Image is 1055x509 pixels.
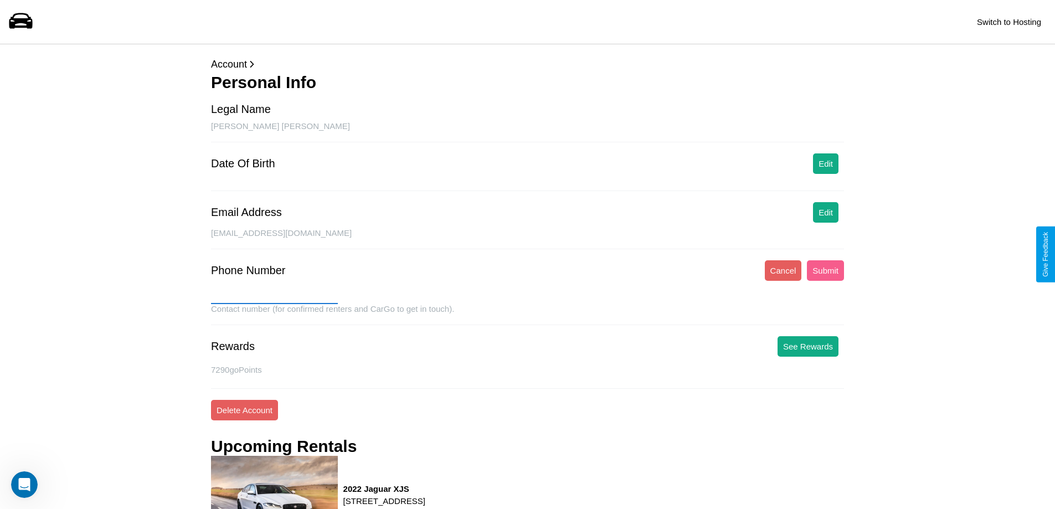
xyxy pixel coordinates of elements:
[813,202,838,223] button: Edit
[343,484,425,493] h3: 2022 Jaguar XJS
[211,437,357,456] h3: Upcoming Rentals
[211,304,844,325] div: Contact number (for confirmed renters and CarGo to get in touch).
[211,340,255,353] div: Rewards
[211,362,844,377] p: 7290 goPoints
[807,260,844,281] button: Submit
[211,55,844,73] p: Account
[211,103,271,116] div: Legal Name
[211,264,286,277] div: Phone Number
[211,121,844,142] div: [PERSON_NAME] [PERSON_NAME]
[211,206,282,219] div: Email Address
[813,153,838,174] button: Edit
[971,12,1047,32] button: Switch to Hosting
[11,471,38,498] iframe: Intercom live chat
[211,228,844,249] div: [EMAIL_ADDRESS][DOMAIN_NAME]
[778,336,838,357] button: See Rewards
[211,157,275,170] div: Date Of Birth
[1042,232,1049,277] div: Give Feedback
[343,493,425,508] p: [STREET_ADDRESS]
[211,73,844,92] h3: Personal Info
[211,400,278,420] button: Delete Account
[765,260,802,281] button: Cancel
